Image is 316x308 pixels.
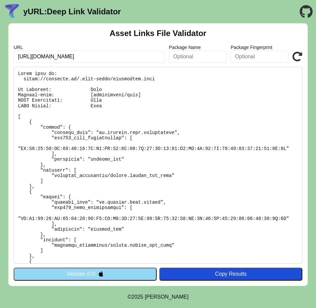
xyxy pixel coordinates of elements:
[98,271,104,277] img: appleIcon.svg
[127,286,188,308] footer: ©
[14,67,302,264] pre: Lorem ipsu do: sitam://consecte.ad/.elit-seddo/eiusmodtem.inci Ut Laboreet: Dolo Magnaal-enim: [a...
[14,268,157,280] button: Validate iOS
[231,51,288,63] input: Optional
[163,271,299,277] div: Copy Results
[14,51,165,63] input: Required
[3,3,21,20] img: yURL Logo
[110,29,207,38] h2: Asset Links File Validator
[131,294,143,300] span: 2025
[231,45,288,50] label: Package Fingerprint
[145,294,189,300] a: Michael Ibragimchayev's Personal Site
[169,51,227,63] input: Optional
[14,45,165,50] label: URL
[159,268,302,280] button: Copy Results
[23,7,121,16] a: yURL:Deep Link Validator
[169,45,227,50] label: Package Name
